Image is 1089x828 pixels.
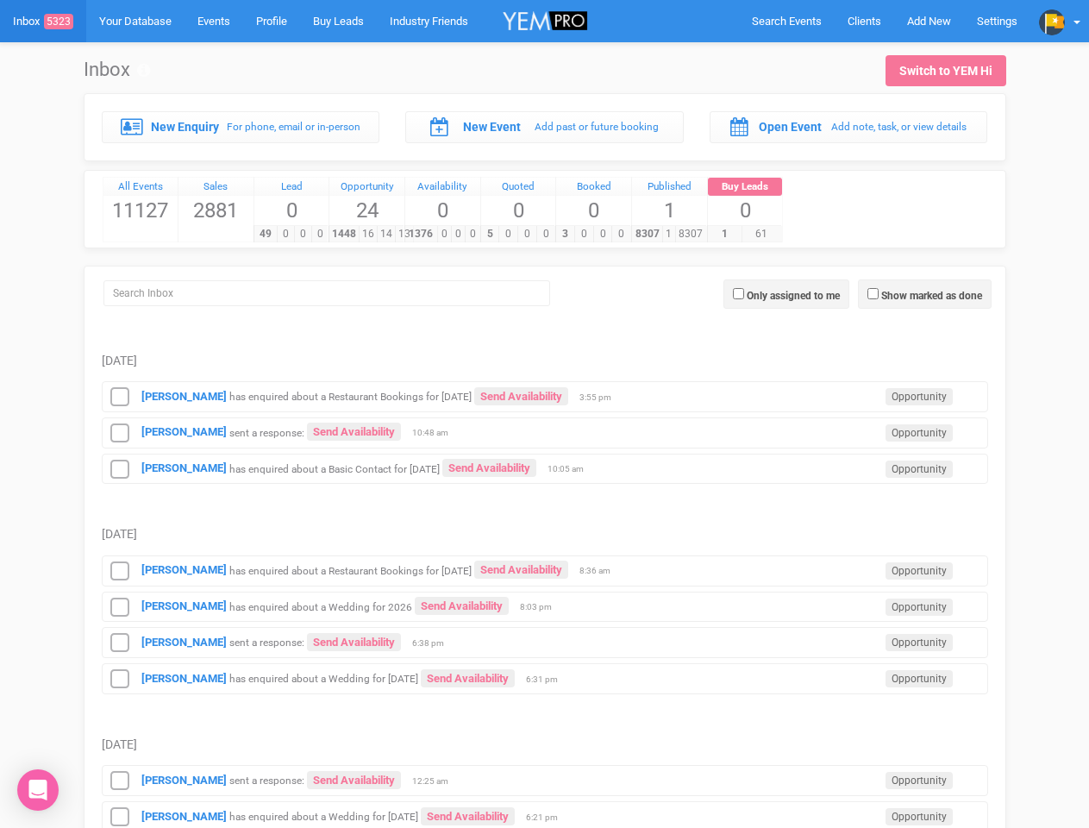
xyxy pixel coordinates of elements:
img: profile.png [1039,9,1065,35]
small: sent a response: [229,637,304,649]
span: 1448 [329,226,360,242]
span: 8:03 pm [520,601,563,613]
small: Add note, task, or view details [831,121,967,133]
a: New Enquiry For phone, email or in-person [102,111,380,142]
a: Booked [556,178,631,197]
a: Send Availability [415,597,509,615]
a: Lead [254,178,329,197]
span: 8307 [675,226,707,242]
span: 6:21 pm [526,812,569,824]
input: Search Inbox [103,280,550,306]
span: Clients [848,15,881,28]
span: 0 [437,226,452,242]
a: Send Availability [442,459,536,477]
div: Availability [405,178,480,197]
a: Open Event Add note, task, or view details [710,111,988,142]
a: Quoted [481,178,556,197]
span: 14 [377,226,396,242]
a: Send Availability [307,771,401,789]
a: Send Availability [474,561,568,579]
span: 0 [311,226,329,242]
a: Send Availability [307,423,401,441]
a: [PERSON_NAME] [141,774,227,787]
label: New Enquiry [151,118,219,135]
span: 2881 [178,196,253,225]
h5: [DATE] [102,738,988,751]
span: 0 [294,226,312,242]
strong: [PERSON_NAME] [141,461,227,474]
small: has enquired about a Restaurant Bookings for [DATE] [229,391,472,403]
a: [PERSON_NAME] [141,599,227,612]
small: For phone, email or in-person [227,121,360,133]
span: 0 [254,196,329,225]
span: 0 [556,196,631,225]
span: 8:36 am [579,565,623,577]
span: 0 [611,226,631,242]
div: Opportunity [329,178,404,197]
a: Sales [178,178,253,197]
label: Only assigned to me [747,288,840,304]
div: Published [632,178,707,197]
div: Open Intercom Messenger [17,769,59,811]
span: 12:25 am [412,775,455,787]
span: 13 [395,226,414,242]
span: 6:31 pm [526,674,569,686]
small: has enquired about a Wedding for [DATE] [229,811,418,823]
span: 3 [555,226,575,242]
strong: [PERSON_NAME] [141,390,227,403]
a: [PERSON_NAME] [141,425,227,438]
span: 3:55 pm [579,392,623,404]
a: Send Availability [307,633,401,651]
small: has enquired about a Wedding for 2026 [229,600,412,612]
span: 10:05 am [548,463,591,475]
label: Open Event [759,118,822,135]
span: 1 [707,226,742,242]
a: [PERSON_NAME] [141,810,227,823]
small: has enquired about a Restaurant Bookings for [DATE] [229,564,472,576]
h5: [DATE] [102,354,988,367]
small: has enquired about a Basic Contact for [DATE] [229,462,440,474]
span: 0 [536,226,556,242]
a: [PERSON_NAME] [141,636,227,649]
span: Search Events [752,15,822,28]
span: Opportunity [886,634,953,651]
span: 1 [632,196,707,225]
span: Opportunity [886,424,953,442]
span: 0 [708,196,783,225]
a: [PERSON_NAME] [141,563,227,576]
span: Opportunity [886,461,953,478]
label: New Event [463,118,521,135]
span: 24 [329,196,404,225]
span: 5 [480,226,500,242]
span: 0 [498,226,518,242]
small: sent a response: [229,775,304,787]
h1: Inbox [84,60,150,80]
span: Opportunity [886,670,953,687]
div: Switch to YEM Hi [899,62,992,79]
strong: [PERSON_NAME] [141,672,227,685]
a: Buy Leads [708,178,783,197]
small: has enquired about a Wedding for [DATE] [229,673,418,685]
span: 10:48 am [412,427,455,439]
a: Send Availability [421,669,515,687]
a: Send Availability [474,387,568,405]
span: 1 [662,226,676,242]
small: Add past or future booking [535,121,659,133]
span: Opportunity [886,808,953,825]
span: Opportunity [886,388,953,405]
span: 16 [359,226,378,242]
a: Switch to YEM Hi [886,55,1006,86]
a: All Events [103,178,178,197]
small: sent a response: [229,426,304,438]
span: Opportunity [886,562,953,580]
